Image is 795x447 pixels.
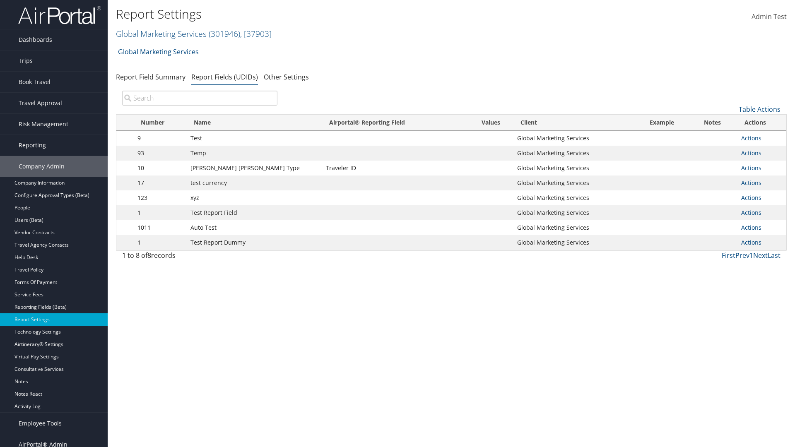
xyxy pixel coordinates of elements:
[19,135,46,156] span: Reporting
[116,5,563,23] h1: Report Settings
[116,28,272,39] a: Global Marketing Services
[513,146,642,161] td: Global Marketing Services
[133,190,186,205] td: 123
[133,235,186,250] td: 1
[741,149,761,157] a: Actions
[741,179,761,187] a: Actions
[19,413,62,434] span: Employee Tools
[752,12,787,21] span: Admin Test
[186,146,322,161] td: Temp
[186,161,322,175] td: [PERSON_NAME] [PERSON_NAME] Type
[19,93,62,113] span: Travel Approval
[513,131,642,146] td: Global Marketing Services
[186,220,322,235] td: Auto Test
[513,190,642,205] td: Global Marketing Services
[191,72,258,82] a: Report Fields (UDIDs)
[18,5,101,25] img: airportal-logo.png
[322,161,469,175] td: Traveler ID
[741,194,761,202] a: Actions
[118,43,199,60] a: Global Marketing Services
[133,161,186,175] td: 10
[722,251,735,260] a: First
[19,114,68,135] span: Risk Management
[741,164,761,172] a: Actions
[116,115,133,131] th: : activate to sort column descending
[739,105,781,114] a: Table Actions
[749,251,753,260] a: 1
[186,131,322,146] td: Test
[752,4,787,30] a: Admin Test
[741,223,761,231] a: Actions
[513,205,642,220] td: Global Marketing Services
[209,28,240,39] span: ( 301946 )
[696,115,737,131] th: Notes
[322,115,469,131] th: Airportal&reg; Reporting Field
[133,175,186,190] td: 17
[513,175,642,190] td: Global Marketing Services
[186,235,322,250] td: Test Report Dummy
[147,251,151,260] span: 8
[469,115,513,131] th: Values
[513,235,642,250] td: Global Marketing Services
[737,115,786,131] th: Actions
[19,50,33,71] span: Trips
[19,72,51,92] span: Book Travel
[186,175,322,190] td: test currency
[642,115,696,131] th: Example
[741,134,761,142] a: Actions
[768,251,781,260] a: Last
[741,209,761,216] a: Actions
[19,29,52,50] span: Dashboards
[133,220,186,235] td: 1011
[19,156,65,177] span: Company Admin
[186,205,322,220] td: Test Report Field
[122,250,277,264] div: 1 to 8 of records
[513,161,642,175] td: Global Marketing Services
[133,131,186,146] td: 9
[133,146,186,161] td: 93
[735,251,749,260] a: Prev
[264,72,309,82] a: Other Settings
[116,72,185,82] a: Report Field Summary
[122,91,277,106] input: Search
[133,205,186,220] td: 1
[133,115,186,131] th: Number
[741,238,761,246] a: Actions
[240,28,272,39] span: , [ 37903 ]
[753,251,768,260] a: Next
[186,115,322,131] th: Name
[513,220,642,235] td: Global Marketing Services
[513,115,642,131] th: Client
[186,190,322,205] td: xyz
